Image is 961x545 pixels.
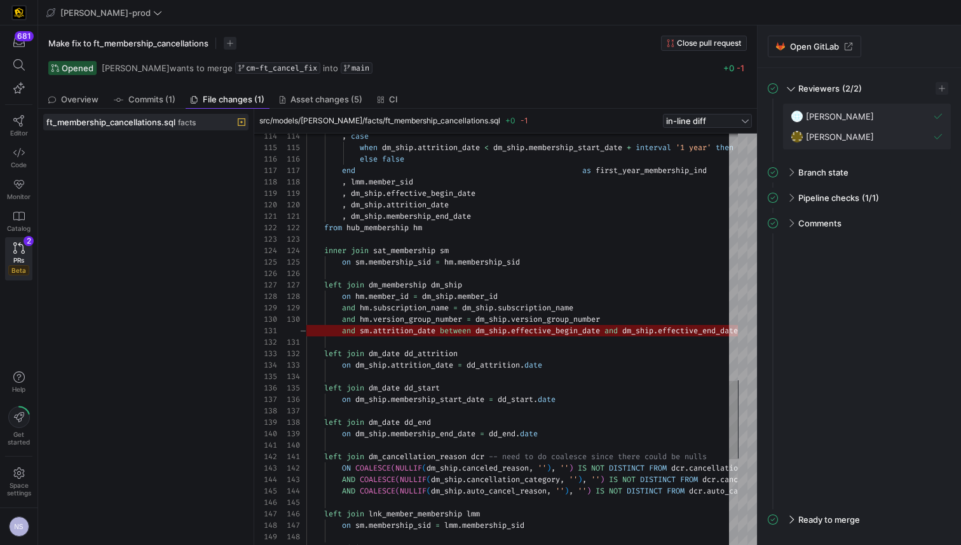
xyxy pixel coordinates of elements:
div: 140 [254,428,277,439]
span: dd_start [404,383,440,393]
span: left [324,383,342,393]
mat-expansion-panel-header: Ready to merge [768,509,951,530]
div: 139 [254,417,277,428]
span: ( [395,486,400,496]
span: dcr [471,452,484,462]
span: [PERSON_NAME] [102,63,170,73]
span: DISTINCT [609,463,644,473]
span: '1 year' [676,142,711,153]
span: . [458,463,462,473]
a: Monitor [5,174,32,205]
div: 132 [254,336,277,348]
span: [PERSON_NAME] [806,132,874,142]
span: dd_end [489,429,515,439]
span: dm_ship [462,303,493,313]
div: 134 [277,371,300,382]
div: 120 [277,199,300,210]
span: dm_ship [355,360,386,370]
span: first_year_membership_ind [596,165,707,176]
div: 125 [254,256,277,268]
span: NOT [622,474,636,485]
span: , [342,188,346,198]
span: left [324,452,342,462]
span: -- need to do coalesce since there could be nulls [489,452,707,462]
div: 123 [254,233,277,245]
span: ( [391,463,395,473]
div: 116 [277,153,300,165]
img: https://storage.googleapis.com/y42-prod-data-exchange/images/uAsz27BndGEK0hZWDFeOjoxA7jCwgK9jE472... [13,6,25,19]
span: when [360,142,378,153]
div: 131 [254,325,277,336]
span: dd_attrition [467,360,520,370]
span: from [324,223,342,233]
a: Catalog [5,205,32,237]
span: main [351,64,369,72]
mat-expansion-panel-header: Reviewers(2/2) [768,78,951,99]
span: , [342,211,346,221]
span: dcr [671,463,685,473]
span: COALESCE [355,463,391,473]
span: left [324,417,342,427]
div: 133 [254,348,277,359]
div: 145 [254,485,277,497]
span: hm [360,303,369,313]
span: . [493,303,498,313]
a: main [341,62,372,74]
span: on [342,257,351,267]
span: dm_date [369,383,400,393]
span: canceled_reason [462,463,529,473]
span: Close pull request [677,39,741,48]
span: NULLIF [395,463,422,473]
span: = [489,394,493,404]
span: = [453,303,458,313]
span: cancellation_category [467,474,560,485]
span: member_sid [369,177,413,187]
span: < [484,142,489,153]
span: . [382,200,386,210]
span: ) [578,474,582,485]
button: [PERSON_NAME]-prod [43,4,165,21]
div: 129 [254,302,277,314]
div: 129 [277,302,300,314]
span: hm [355,291,364,301]
span: Help [11,385,27,393]
span: COALESCE [360,474,395,485]
span: then [716,142,733,153]
span: . [507,314,511,324]
span: on [342,429,351,439]
span: , [551,463,555,473]
span: dm_ship [431,474,462,485]
div: 144 [254,474,277,485]
div: 140 [277,439,300,451]
div: 124 [277,245,300,256]
span: . [453,291,458,301]
span: dm_ship [493,142,524,153]
span: COALESCE [360,486,395,496]
div: 135 [277,382,300,394]
span: join [346,417,364,427]
span: Reviewers [798,83,840,93]
div: 127 [254,279,277,291]
span: Commits (1) [128,95,175,104]
span: Ready to merge [798,514,860,525]
a: Open GitLab [768,36,861,57]
span: and [342,314,355,324]
span: ( [426,486,431,496]
span: IS [609,474,618,485]
span: Pipeline checks [798,193,859,203]
span: join [346,348,364,359]
span: membership_end_date [391,429,475,439]
img: https://secure.gravatar.com/avatar/332e4ab4f8f73db06c2cf0bfcf19914be04f614aded7b53ca0c4fd3e75c0e2... [791,130,803,143]
div: 118 [254,176,277,188]
div: 2 [24,236,34,246]
span: , [547,486,551,496]
span: ON [342,463,351,473]
mat-expansion-panel-header: Comments [768,213,951,233]
span: dm_date [369,348,400,359]
span: Catalog [7,224,31,232]
div: 137 [254,394,277,405]
span: , [342,177,346,187]
span: interval [636,142,671,153]
span: , [529,463,533,473]
div: 116 [254,153,277,165]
